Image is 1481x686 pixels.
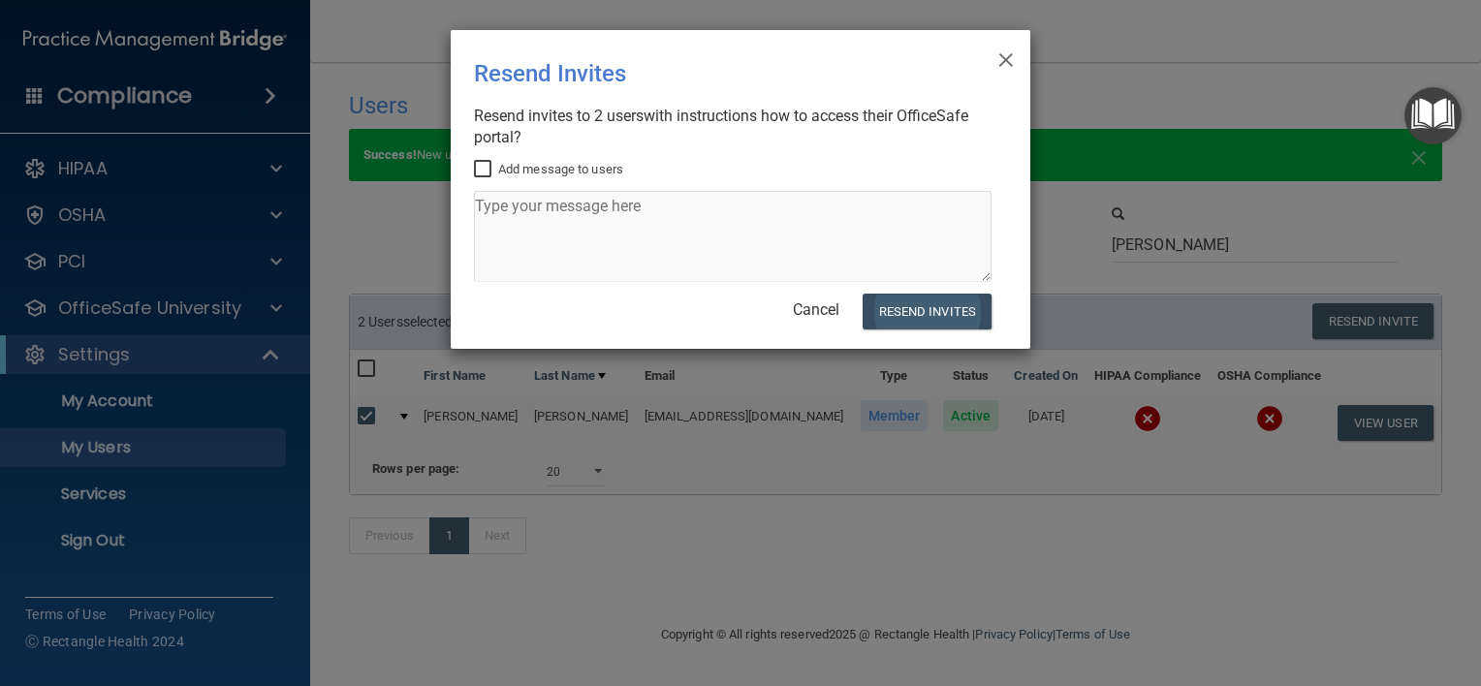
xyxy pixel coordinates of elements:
a: Cancel [793,300,839,319]
span: s [636,107,644,125]
div: Resend invites to 2 user with instructions how to access their OfficeSafe portal? [474,106,992,148]
input: Add message to users [474,162,496,177]
div: Resend Invites [474,46,928,102]
button: Resend Invites [863,294,992,329]
button: Open Resource Center [1404,87,1462,144]
label: Add message to users [474,158,623,181]
span: × [997,38,1015,77]
iframe: Drift Widget Chat Controller [1384,583,1458,657]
